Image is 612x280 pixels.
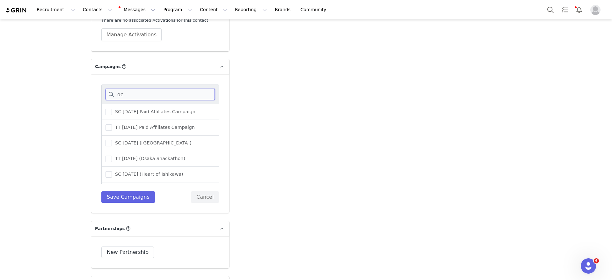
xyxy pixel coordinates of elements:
button: Profile [586,5,607,15]
span: TT [DATE] (Osaka Snackathon) [112,156,185,162]
span: SC [DATE] ([GEOGRAPHIC_DATA]) [112,140,192,146]
body: Rich Text Area. Press ALT-0 for help. [5,5,262,12]
button: New Partnership [101,247,154,258]
button: Content [196,3,231,17]
button: Cancel [191,191,219,203]
iframe: Intercom live chat [581,258,596,274]
span: TT [DATE] Paid Affiliates Campaign [112,124,195,130]
input: Search campaigns [106,89,215,100]
div: There are no associated Activations for this contact [101,17,219,24]
button: Contacts [79,3,116,17]
button: Manage Activations [101,28,162,41]
span: Campaigns [95,63,121,70]
span: SC [DATE] (Heart of Ishikawa) [112,171,183,177]
button: Notifications [572,3,586,17]
a: Tasks [558,3,572,17]
button: Program [159,3,196,17]
button: Reporting [231,3,271,17]
span: SC [DATE] Paid Affiliates Campaign [112,109,195,115]
button: Messages [116,3,159,17]
button: Save Campaigns [101,191,155,203]
a: Community [297,3,333,17]
img: grin logo [5,7,27,13]
span: Partnerships [95,225,125,232]
img: placeholder-profile.jpg [590,5,601,15]
a: Brands [271,3,296,17]
button: Search [543,3,557,17]
button: Recruitment [33,3,79,17]
span: 6 [594,258,599,263]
